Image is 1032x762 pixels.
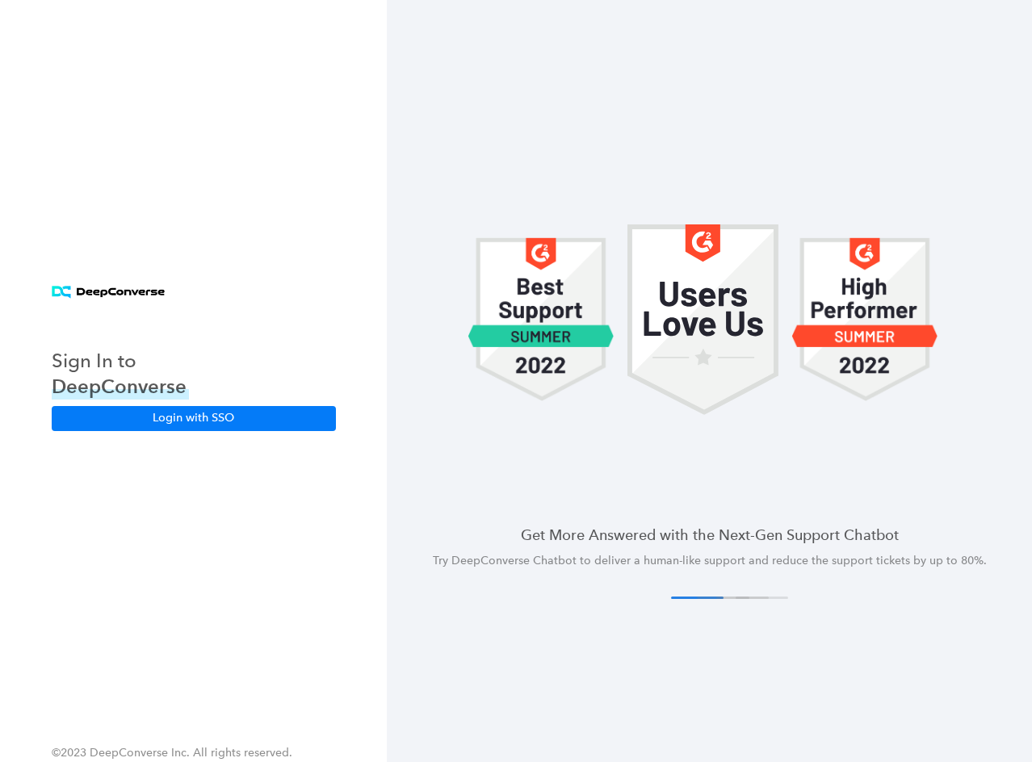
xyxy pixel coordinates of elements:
button: 3 [716,597,769,599]
h3: DeepConverse [52,374,189,400]
button: 1 [671,597,724,599]
button: 4 [736,597,788,599]
span: Try DeepConverse Chatbot to deliver a human-like support and reduce the support tickets by up to ... [433,554,987,567]
h4: Get More Answered with the Next-Gen Support Chatbot [426,525,993,545]
span: ©2023 DeepConverse Inc. All rights reserved. [52,746,292,760]
img: carousel 1 [627,224,778,415]
img: carousel 1 [791,224,938,415]
button: 2 [697,597,749,599]
button: Login with SSO [52,406,336,430]
h3: Sign In to [52,348,189,374]
img: horizontal logo [52,286,166,299]
img: carousel 1 [468,224,615,415]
